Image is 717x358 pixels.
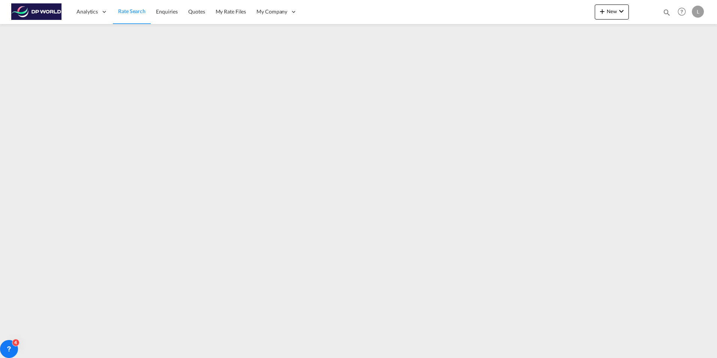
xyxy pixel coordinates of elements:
span: My Rate Files [216,8,246,15]
span: Help [675,5,688,18]
div: L [692,6,704,18]
md-icon: icon-magnify [663,8,671,17]
img: c08ca190194411f088ed0f3ba295208c.png [11,3,62,20]
md-icon: icon-plus 400-fg [598,7,607,16]
span: Rate Search [118,8,145,14]
div: Help [675,5,692,19]
md-icon: icon-chevron-down [617,7,626,16]
span: Quotes [188,8,205,15]
span: Enquiries [156,8,178,15]
button: icon-plus 400-fgNewicon-chevron-down [595,5,629,20]
div: icon-magnify [663,8,671,20]
span: New [598,8,626,14]
span: My Company [256,8,287,15]
span: Analytics [76,8,98,15]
